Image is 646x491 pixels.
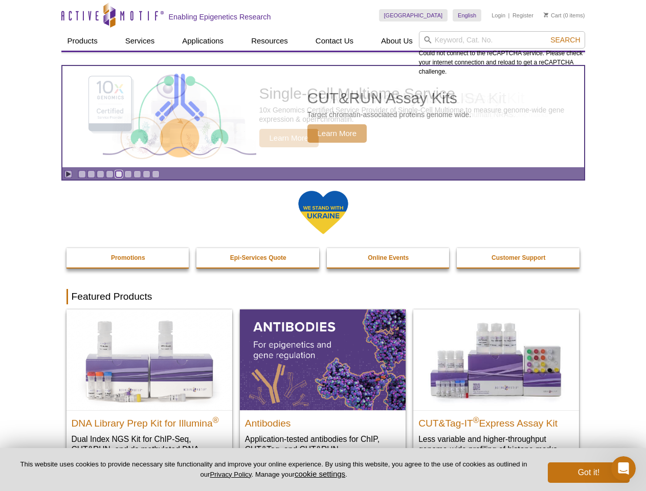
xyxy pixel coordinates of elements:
a: Go to slide 2 [87,170,95,178]
a: Services [119,31,161,51]
strong: Epi-Services Quote [230,254,286,261]
button: Got it! [548,462,630,483]
h2: Featured Products [66,289,580,304]
h2: Enabling Epigenetics Research [169,12,271,21]
a: DNA Library Prep Kit for Illumina DNA Library Prep Kit for Illumina® Dual Index NGS Kit for ChIP-... [66,309,232,475]
a: Go to slide 5 [115,170,123,178]
a: Cart [544,12,562,19]
a: Epi-Services Quote [196,248,320,267]
a: About Us [375,31,419,51]
a: Go to slide 3 [97,170,104,178]
iframe: Intercom live chat [611,456,636,481]
h2: Antibodies [245,413,400,429]
a: [GEOGRAPHIC_DATA] [379,9,448,21]
strong: Promotions [111,254,145,261]
a: Register [513,12,533,19]
button: cookie settings [295,470,345,478]
a: English [453,9,481,21]
span: Search [550,36,580,44]
sup: ® [473,415,479,424]
strong: Online Events [368,254,409,261]
h2: DNA Library Prep Kit for Illumina [72,413,227,429]
a: Promotions [66,248,190,267]
img: All Antibodies [240,309,406,410]
a: Login [492,12,505,19]
p: Application-tested antibodies for ChIP, CUT&Tag, and CUT&RUN. [245,434,400,455]
a: Toggle autoplay [64,170,72,178]
a: All Antibodies Antibodies Application-tested antibodies for ChIP, CUT&Tag, and CUT&RUN. [240,309,406,464]
a: Products [61,31,104,51]
a: Privacy Policy [210,471,251,478]
a: Resources [245,31,294,51]
img: CUT&Tag-IT® Express Assay Kit [413,309,579,410]
a: Go to slide 6 [124,170,132,178]
button: Search [547,35,583,44]
input: Keyword, Cat. No. [419,31,585,49]
a: Go to slide 9 [152,170,160,178]
div: Could not connect to the reCAPTCHA service. Please check your internet connection and reload to g... [419,31,585,76]
a: Online Events [327,248,451,267]
a: Go to slide 8 [143,170,150,178]
h2: CUT&Tag-IT Express Assay Kit [418,413,574,429]
a: Go to slide 4 [106,170,114,178]
img: We Stand With Ukraine [298,190,349,235]
sup: ® [213,415,219,424]
a: Go to slide 7 [133,170,141,178]
p: Dual Index NGS Kit for ChIP-Seq, CUT&RUN, and ds methylated DNA assays. [72,434,227,465]
img: DNA Library Prep Kit for Illumina [66,309,232,410]
strong: Customer Support [492,254,545,261]
p: Less variable and higher-throughput genome-wide profiling of histone marks​. [418,434,574,455]
a: CUT&Tag-IT® Express Assay Kit CUT&Tag-IT®Express Assay Kit Less variable and higher-throughput ge... [413,309,579,464]
li: (0 items) [544,9,585,21]
li: | [508,9,510,21]
a: Go to slide 1 [78,170,86,178]
p: This website uses cookies to provide necessary site functionality and improve your online experie... [16,460,531,479]
img: Your Cart [544,12,548,17]
a: Contact Us [309,31,360,51]
a: Customer Support [457,248,581,267]
a: Applications [176,31,230,51]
